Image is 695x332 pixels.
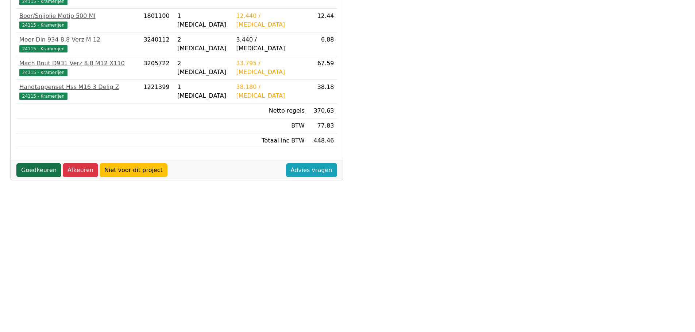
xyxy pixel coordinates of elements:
[177,83,230,100] div: 1 [MEDICAL_DATA]
[236,59,304,77] div: 33.795 / [MEDICAL_DATA]
[177,35,230,53] div: 2 [MEDICAL_DATA]
[233,118,307,133] td: BTW
[140,56,174,80] td: 3205722
[308,32,337,56] td: 6.88
[286,163,337,177] a: Advies vragen
[140,32,174,56] td: 3240112
[308,133,337,148] td: 448.46
[19,59,138,77] a: Mach Bout D931 Verz 8.8 M12 X11024115 - Kramerijen
[233,103,307,118] td: Netto regels
[19,22,67,29] span: 24115 - Kramerijen
[236,12,304,29] div: 12.440 / [MEDICAL_DATA]
[177,12,230,29] div: 1 [MEDICAL_DATA]
[100,163,167,177] a: Niet voor dit project
[63,163,98,177] a: Afkeuren
[140,80,174,103] td: 1221399
[19,59,138,68] div: Mach Bout D931 Verz 8.8 M12 X110
[19,45,67,52] span: 24115 - Kramerijen
[177,59,230,77] div: 2 [MEDICAL_DATA]
[308,80,337,103] td: 38.18
[308,118,337,133] td: 77.83
[233,133,307,148] td: Totaal inc BTW
[308,103,337,118] td: 370.63
[19,83,138,91] div: Handtappenset Hss M16 3 Delig Z
[16,163,61,177] a: Goedkeuren
[236,35,304,53] div: 3.440 / [MEDICAL_DATA]
[236,83,304,100] div: 38.180 / [MEDICAL_DATA]
[19,69,67,76] span: 24115 - Kramerijen
[19,93,67,100] span: 24115 - Kramerijen
[19,83,138,100] a: Handtappenset Hss M16 3 Delig Z24115 - Kramerijen
[308,9,337,32] td: 12.44
[140,9,174,32] td: 1801100
[308,56,337,80] td: 67.59
[19,12,138,29] a: Boor/Snijolie Motip 500 Ml24115 - Kramerijen
[19,12,138,20] div: Boor/Snijolie Motip 500 Ml
[19,35,138,53] a: Moer Din 934 8.8 Verz M 1224115 - Kramerijen
[19,35,138,44] div: Moer Din 934 8.8 Verz M 12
